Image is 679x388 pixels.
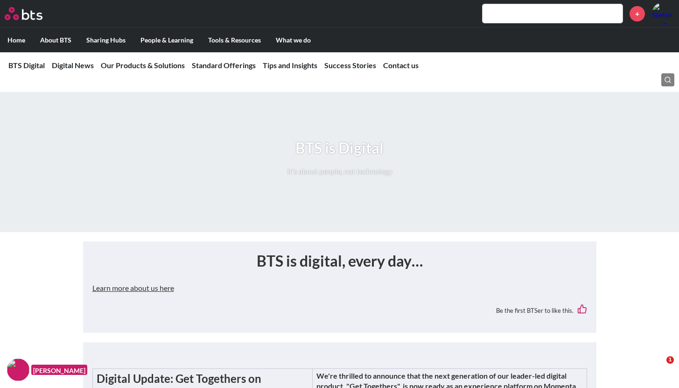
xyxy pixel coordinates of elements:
a: Go home [5,7,60,20]
a: Profile [652,2,674,25]
a: Tips and Insights [263,61,317,70]
label: What we do [268,28,318,52]
iframe: Intercom live chat [647,356,670,379]
img: F [7,359,29,381]
a: BTS Digital [8,61,45,70]
a: Success Stories [324,61,376,70]
a: Our Products & Solutions [101,61,185,70]
label: Sharing Hubs [79,28,133,52]
figcaption: [PERSON_NAME] [31,365,87,375]
div: Be the first BTSer to like this. [92,297,587,323]
a: Standard Offerings [192,61,256,70]
a: Contact us [383,61,419,70]
a: + [630,6,645,21]
label: Tools & Resources [201,28,268,52]
a: Digital News [52,61,94,70]
label: About BTS [33,28,79,52]
img: BTS Logo [5,7,42,20]
p: It's about people, not technology [287,166,392,176]
h1: BTS is digital, every day… [92,251,587,272]
button: Learn more about us here [92,279,174,297]
label: People & Learning [133,28,201,52]
span: 1 [666,356,674,364]
h1: BTS is Digital [287,138,392,159]
img: Stefan Hellberg [652,2,674,25]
